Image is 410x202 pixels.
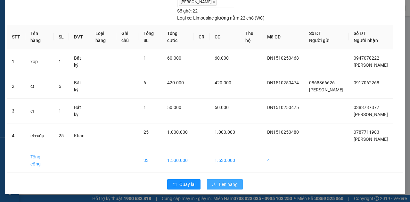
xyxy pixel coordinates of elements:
[59,84,61,89] span: 6
[354,105,379,110] span: 0383737377
[90,25,116,49] th: Loại hàng
[7,49,25,74] td: 1
[59,47,91,61] strong: PHIẾU GỬI HÀNG
[59,133,64,138] span: 25
[354,55,379,61] span: 0947078222
[162,148,193,173] td: 1.530.000
[309,31,321,36] span: Số ĐT
[215,130,235,135] span: 1.000.000
[138,25,162,49] th: Tổng SL
[207,179,243,189] button: uploadLên hàng
[167,179,201,189] button: rollbackQuay lại
[167,105,181,110] span: 50.000
[215,55,229,61] span: 60.000
[309,38,330,43] span: Người gửi
[53,25,69,49] th: SL
[69,74,91,99] td: Bất kỳ
[267,105,299,110] span: DN1510250475
[177,7,192,14] span: Số ghế:
[69,25,91,49] th: ĐVT
[219,181,238,188] span: Lên hàng
[215,105,229,110] span: 50.000
[354,130,379,135] span: 0787711983
[25,123,53,148] td: ct+xốp
[354,31,366,36] span: Số ĐT
[209,25,240,49] th: CC
[138,148,162,173] td: 33
[54,6,95,20] strong: HÃNG XE HẢI HOÀNG GIA
[25,25,53,49] th: Tên hàng
[179,181,195,188] span: Quay lại
[7,74,25,99] td: 2
[177,14,265,21] div: Limousine giường nằm 22 chỗ (WC)
[25,99,53,123] td: ct
[2,27,50,58] img: logo
[7,25,25,49] th: STT
[25,148,53,173] td: Tổng cộng
[262,148,304,173] td: 4
[215,80,231,85] span: 420.000
[212,182,217,187] span: upload
[177,14,192,21] span: Loại xe:
[69,99,91,123] td: Bất kỳ
[143,130,149,135] span: 25
[143,105,146,110] span: 1
[177,7,198,14] div: 22
[209,148,240,173] td: 1.530.000
[354,63,388,68] span: [PERSON_NAME]
[262,25,304,49] th: Mã GD
[7,99,25,123] td: 3
[25,74,53,99] td: ct
[267,130,299,135] span: DN1510250480
[162,25,193,49] th: Tổng cước
[143,55,146,61] span: 1
[25,49,53,74] td: xốp
[354,137,388,142] span: [PERSON_NAME]
[354,38,378,43] span: Người nhận
[240,25,262,49] th: Thu hộ
[116,25,138,49] th: Ghi chú
[59,108,61,114] span: 1
[51,21,97,38] span: 24 [PERSON_NAME] - Vinh - [GEOGRAPHIC_DATA]
[267,80,299,85] span: DN1510250474
[167,130,188,135] span: 1.000.000
[167,55,181,61] span: 60.000
[167,80,184,85] span: 420.000
[212,0,216,4] span: close
[143,80,146,85] span: 6
[69,49,91,74] td: Bất kỳ
[309,87,343,92] span: [PERSON_NAME]
[354,112,388,117] span: [PERSON_NAME]
[193,25,209,49] th: CR
[59,59,61,64] span: 1
[354,80,379,85] span: 0917062268
[309,80,335,85] span: 0868866626
[267,55,299,61] span: DN1510250468
[172,182,177,187] span: rollback
[7,123,25,148] td: 4
[69,123,91,148] td: Khác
